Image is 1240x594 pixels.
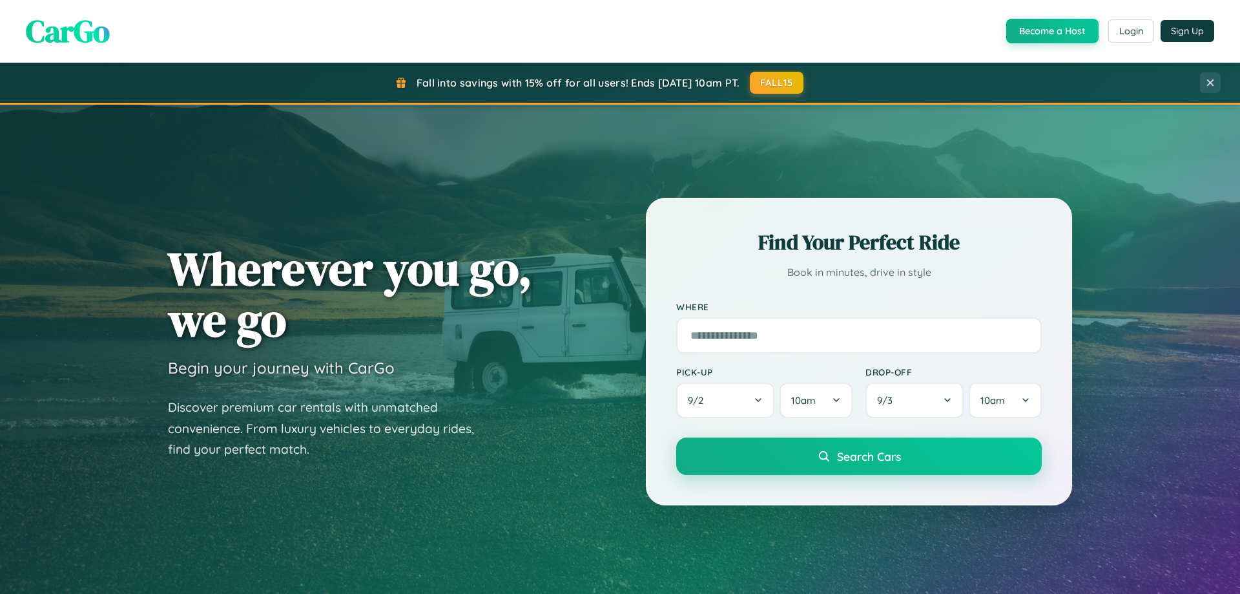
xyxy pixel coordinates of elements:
[969,383,1042,418] button: 10am
[676,383,774,418] button: 9/2
[688,394,710,407] span: 9 / 2
[877,394,899,407] span: 9 / 3
[168,243,532,345] h1: Wherever you go, we go
[1006,19,1099,43] button: Become a Host
[1108,19,1154,43] button: Login
[676,301,1042,312] label: Where
[865,366,1042,377] label: Drop-off
[837,449,901,463] span: Search Cars
[168,397,491,460] p: Discover premium car rentals with unmatched convenience. From luxury vehicles to everyday rides, ...
[750,72,804,94] button: FALL15
[676,263,1042,282] p: Book in minutes, drive in style
[780,383,852,418] button: 10am
[168,358,395,377] h3: Begin your journey with CarGo
[26,10,110,52] span: CarGo
[417,76,740,89] span: Fall into savings with 15% off for all users! Ends [DATE] 10am PT.
[980,394,1005,407] span: 10am
[865,383,964,418] button: 9/3
[791,394,816,407] span: 10am
[676,228,1042,257] h2: Find Your Perfect Ride
[676,366,852,377] label: Pick-up
[676,438,1042,475] button: Search Cars
[1161,20,1214,42] button: Sign Up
